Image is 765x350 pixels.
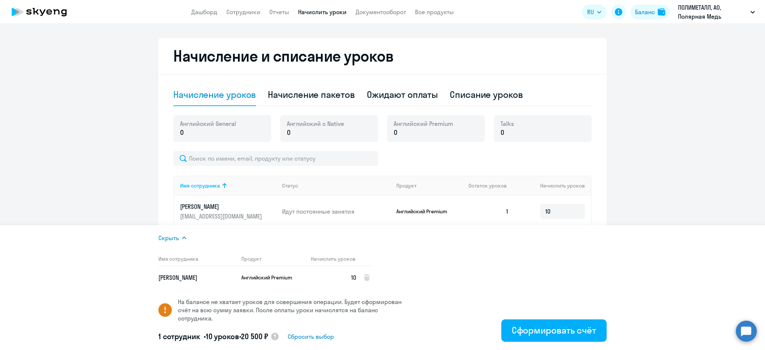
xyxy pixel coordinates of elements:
[678,3,747,21] p: ПОЛИМЕТАЛЛ, АО, Полярная Медь
[282,182,298,189] div: Статус
[180,128,184,137] span: 0
[180,182,220,189] div: Имя сотрудника
[631,4,670,19] button: Балансbalance
[241,274,297,281] p: Английский Premium
[396,182,416,189] div: Продукт
[158,233,179,242] span: Скрыть
[180,202,276,220] a: [PERSON_NAME][EMAIL_ADDRESS][DOMAIN_NAME]
[582,4,607,19] button: RU
[158,273,235,282] p: [PERSON_NAME]
[298,8,347,16] a: Начислить уроки
[587,7,594,16] span: RU
[515,176,591,196] th: Начислить уроков
[450,89,523,100] div: Списание уроков
[394,120,453,128] span: Английский Premium
[635,7,655,16] div: Баланс
[269,8,289,16] a: Отчеты
[287,120,344,128] span: Английский с Native
[512,324,596,336] div: Сформировать счёт
[235,251,305,266] th: Продукт
[180,120,236,128] span: Английский General
[501,128,504,137] span: 0
[396,208,452,215] p: Английский Premium
[468,182,515,189] div: Остаток уроков
[351,274,356,281] span: 10
[173,89,256,100] div: Начисление уроков
[180,182,276,189] div: Имя сотрудника
[468,182,507,189] span: Остаток уроков
[282,182,390,189] div: Статус
[173,47,592,65] h2: Начисление и списание уроков
[462,196,515,227] td: 1
[288,332,334,341] span: Сбросить выбор
[501,319,607,342] button: Сформировать счёт
[180,212,264,220] p: [EMAIL_ADDRESS][DOMAIN_NAME]
[241,332,268,341] span: 20 500 ₽
[282,207,390,216] p: Идут постоянные занятия
[287,128,291,137] span: 0
[180,202,264,211] p: [PERSON_NAME]
[394,128,397,137] span: 0
[158,331,268,342] h5: 1 сотрудник • •
[178,298,411,322] p: На балансе не хватает уроков для совершения операции. Будет сформирован счёт на всю сумму заявки....
[226,8,260,16] a: Сотрудники
[674,3,759,21] button: ПОЛИМЕТАЛЛ, АО, Полярная Медь
[367,89,438,100] div: Ожидают оплаты
[268,89,354,100] div: Начисление пакетов
[396,182,463,189] div: Продукт
[415,8,454,16] a: Все продукты
[501,120,514,128] span: Talks
[191,8,217,16] a: Дашборд
[158,251,235,266] th: Имя сотрудника
[356,8,406,16] a: Документооборот
[206,332,239,341] span: 10 уроков
[173,151,378,166] input: Поиск по имени, email, продукту или статусу
[658,8,665,16] img: balance
[305,251,356,266] th: Начислить уроков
